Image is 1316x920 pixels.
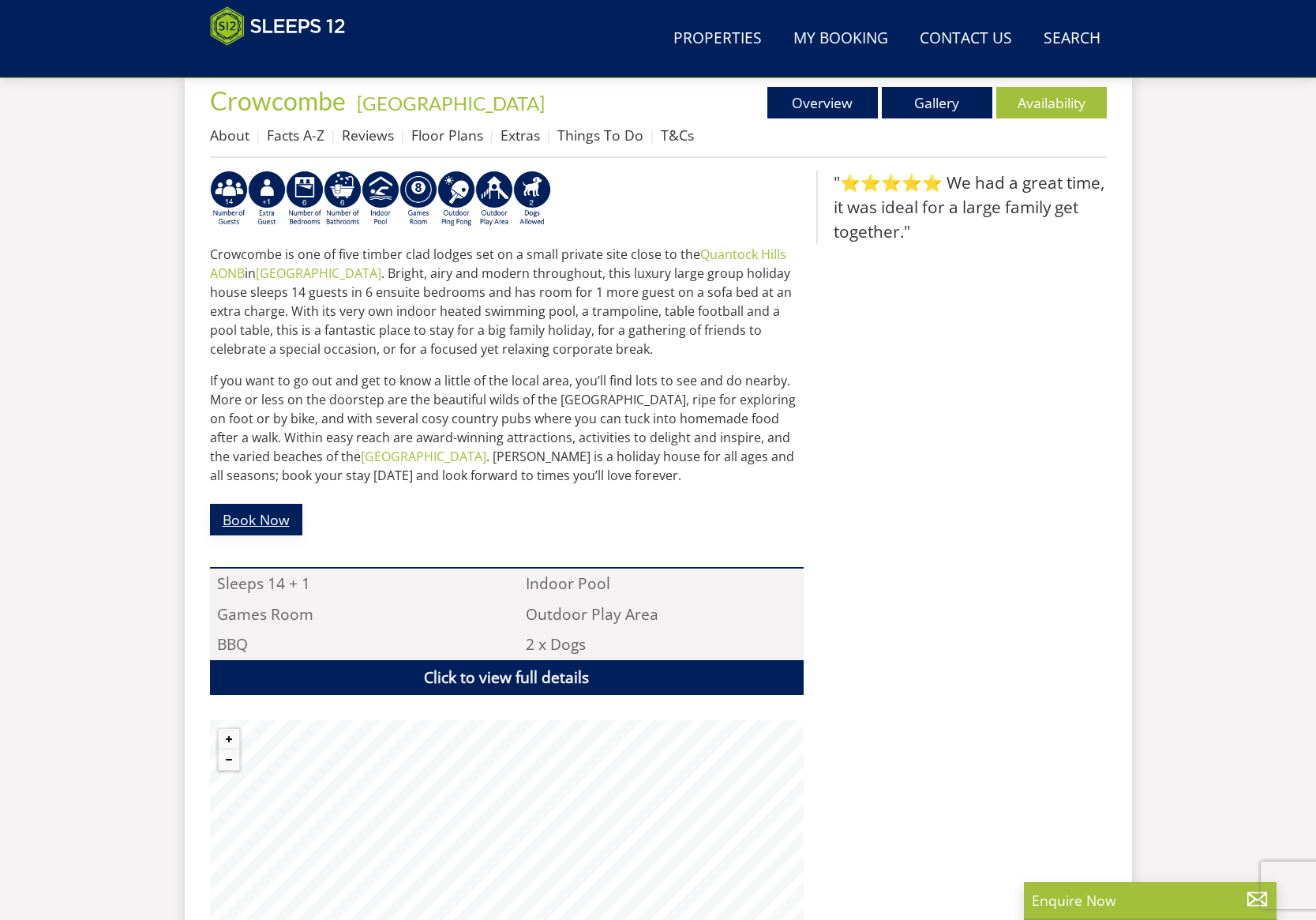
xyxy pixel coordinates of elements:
[324,171,362,227] img: AD_4nXcXNpYDZXOBbgKRPEBCaCiOIsoVeJcYnRY4YZ47RmIfjOLfmwdYBtQTxcKJd6HVFC_WLGi2mB_1lWquKfYs6Lp6-6TPV...
[661,126,694,145] a: T&Cs
[210,629,495,659] li: BBQ
[519,569,804,599] li: Indoor Pool
[286,171,324,227] img: AD_4nXeUPn_PHMaXHV7J9pY6zwX40fHNwi4grZZqOeCs8jntn3cqXJIl9N0ouvZfLpt8349PQS5yLNlr06ycjLFpfJV5rUFve...
[399,171,437,227] img: AD_4nXdrZMsjcYNLGsKuA84hRzvIbesVCpXJ0qqnwZoX5ch9Zjv73tWe4fnFRs2gJ9dSiUubhZXckSJX_mqrZBmYExREIfryF...
[996,87,1107,118] a: Availability
[219,729,239,749] button: Zoom in
[1037,21,1107,57] a: Search
[816,171,1107,245] blockquote: "⭐⭐⭐⭐⭐ We had a great time, it was ideal for a large family get together."
[210,599,495,629] li: Games Room
[210,504,302,535] a: Book Now
[210,246,786,282] a: Quantock Hills AONB
[513,171,551,227] img: AD_4nXe3ZEMMYZSnCeK6QA0WFeR0RV6l---ElHmqkEYi0_WcfhtMgpEskfIc8VIOFjLKPTAVdYBfwP5wkTZHMgYhpNyJ6THCM...
[767,87,878,118] a: Overview
[475,171,513,227] img: AD_4nXfjdDqPkGBf7Vpi6H87bmAUe5GYCbodrAbU4sf37YN55BCjSXGx5ZgBV7Vb9EJZsXiNVuyAiuJUB3WVt-w9eJ0vaBcHg...
[1032,890,1269,911] p: Enquire Now
[557,126,643,145] a: Things To Do
[210,126,249,145] a: About
[210,569,495,599] li: Sleeps 14 + 1
[667,21,768,57] a: Properties
[519,629,804,659] li: 2 x Dogs
[357,92,545,115] a: [GEOGRAPHIC_DATA]
[256,265,381,282] a: [GEOGRAPHIC_DATA]
[519,599,804,629] li: Outdoor Play Area
[361,448,486,465] a: [GEOGRAPHIC_DATA]
[210,6,346,46] img: Sleeps 12
[210,85,346,116] span: Crowcombe
[362,171,399,227] img: AD_4nXei2dp4L7_L8OvME76Xy1PUX32_NMHbHVSts-g-ZAVb8bILrMcUKZI2vRNdEqfWP017x6NFeUMZMqnp0JYknAB97-jDN...
[787,21,894,57] a: My Booking
[210,660,804,696] a: Click to view full details
[248,171,286,227] img: AD_4nXcj8Ek7JTfbij4zfS2gPq6pnw2U8dfisN7IPNKDqe2KZ_dwngMBBATRdjVD88Mkjpk8f5mfh14NCOjkadH-2i51Pa6Ko...
[882,87,992,118] a: Gallery
[351,92,545,115] span: -
[501,126,540,145] a: Extras
[219,749,239,770] button: Zoom out
[411,126,483,145] a: Floor Plans
[342,126,394,145] a: Reviews
[202,55,368,69] iframe: Customer reviews powered by Trustpilot
[913,21,1018,57] a: Contact Us
[210,371,804,485] p: If you want to go out and get to know a little of the local area, you’ll find lots to see and do ...
[437,171,475,227] img: AD_4nXedYSikxxHOHvwVe1zj-uvhWiDuegjd4HYl2n2bWxGQmKrAZgnJMrbhh58_oki_pZTOANg4PdWvhHYhVneqXfw7gvoLH...
[210,245,804,359] p: Crowcombe is one of five timber clad lodges set on a small private site close to the in . Bright,...
[210,171,248,227] img: AD_4nXful-Fd_N7IaUezfVaozT31pL8dwNIF0Qrrqe13RrFw6n_jpsViquNpKCns0kxSZ7IzeFv_AThAwWsq12-Tbyj1odoZK...
[210,85,351,116] a: Crowcombe
[267,126,324,145] a: Facts A-Z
